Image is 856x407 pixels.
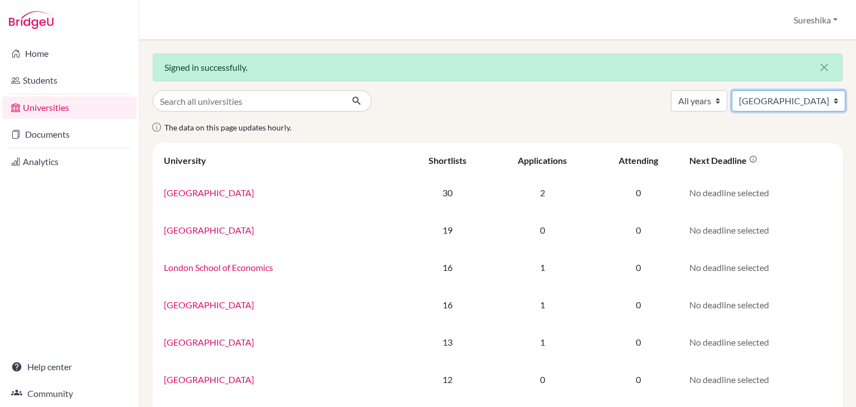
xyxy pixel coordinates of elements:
[153,54,843,81] div: Signed in successfully.
[595,286,683,323] td: 0
[490,249,595,286] td: 1
[164,187,254,198] a: [GEOGRAPHIC_DATA]
[595,174,683,211] td: 0
[405,361,490,398] td: 12
[619,155,658,166] div: Attending
[2,382,137,405] a: Community
[490,174,595,211] td: 2
[164,225,254,235] a: [GEOGRAPHIC_DATA]
[164,374,254,385] a: [GEOGRAPHIC_DATA]
[490,211,595,249] td: 0
[2,356,137,378] a: Help center
[689,187,769,198] span: No deadline selected
[689,262,769,273] span: No deadline selected
[164,262,273,273] a: London School of Economics
[595,361,683,398] td: 0
[2,96,137,119] a: Universities
[490,361,595,398] td: 0
[157,147,405,174] th: University
[689,299,769,310] span: No deadline selected
[405,249,490,286] td: 16
[689,337,769,347] span: No deadline selected
[518,155,567,166] div: Applications
[2,151,137,173] a: Analytics
[689,374,769,385] span: No deadline selected
[429,155,466,166] div: Shortlists
[2,42,137,65] a: Home
[595,211,683,249] td: 0
[2,123,137,146] a: Documents
[789,9,843,31] button: Sureshika
[689,155,757,166] div: Next deadline
[153,90,343,112] input: Search all universities
[595,249,683,286] td: 0
[164,299,254,310] a: [GEOGRAPHIC_DATA]
[9,11,53,29] img: Bridge-U
[405,174,490,211] td: 30
[818,61,831,74] i: close
[405,323,490,361] td: 13
[689,225,769,235] span: No deadline selected
[405,286,490,323] td: 16
[164,123,291,132] span: The data on this page updates hourly.
[490,323,595,361] td: 1
[490,286,595,323] td: 1
[164,337,254,347] a: [GEOGRAPHIC_DATA]
[806,54,842,81] button: Close
[2,69,137,91] a: Students
[595,323,683,361] td: 0
[405,211,490,249] td: 19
